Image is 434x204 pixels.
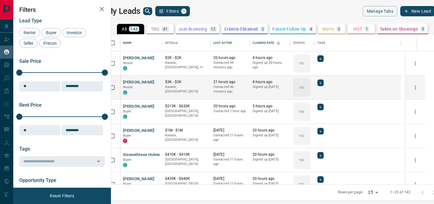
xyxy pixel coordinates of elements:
[123,163,127,167] div: condos.ca
[411,83,420,92] button: more
[363,6,397,16] button: Manage Tabs
[94,157,103,166] button: Open
[299,85,304,90] p: TBD
[123,176,155,182] button: [PERSON_NAME]
[123,104,155,109] button: [PERSON_NAME]
[165,157,207,167] p: [GEOGRAPHIC_DATA], [GEOGRAPHIC_DATA]
[21,30,38,35] span: Renter
[253,176,287,181] p: 20 hours ago
[210,34,250,51] div: Last Active
[19,102,42,108] span: Rent Price
[123,79,155,85] button: [PERSON_NAME]
[314,34,401,51] div: Tags
[262,27,264,31] p: 2
[211,27,216,31] p: 12
[299,134,304,138] p: TBD
[123,139,127,143] div: property.ca
[317,34,325,51] div: Tags
[319,56,322,62] span: +
[411,156,420,165] button: more
[123,128,155,134] button: [PERSON_NAME]
[317,104,324,110] div: +
[319,128,322,134] span: +
[213,157,247,167] p: Contacted 11 hours ago
[213,133,247,142] p: Contacted 11 hours ago
[319,176,322,183] span: +
[130,27,138,31] p: 143
[338,27,340,31] p: 3
[143,7,152,15] button: search button
[123,34,132,51] div: Name
[44,30,59,35] span: Buyer
[19,177,56,183] span: Opportunity Type
[322,27,334,31] p: Warm
[319,80,322,86] span: +
[46,191,78,201] button: Reset Filters
[123,134,132,138] span: Buyer
[380,27,418,31] p: Taken on Showings
[122,27,127,31] p: All
[213,85,247,94] p: Contacted 46 minutes ago
[253,34,275,51] div: Claimed Date
[253,181,287,186] p: Signed up [DATE]
[224,27,258,31] p: Criteria Obtained
[19,6,105,13] h2: Filters
[42,28,61,37] div: Buyer
[19,146,30,152] span: Tags
[319,104,322,110] span: +
[253,60,287,70] p: Signed up 20 hours ago
[213,109,247,114] p: Contacted 1 hour ago
[151,27,159,31] p: TBD
[39,39,61,48] div: Precon
[19,58,41,64] span: Sale Price
[213,181,247,191] p: Contacted 11 hours ago
[299,182,304,186] p: TBD
[123,115,127,119] div: condos.ca
[64,30,84,35] span: Investor
[123,90,127,95] div: condos.ca
[422,27,424,31] p: 5
[317,176,324,183] div: +
[182,9,186,13] span: 1
[274,39,283,47] button: Sort
[123,55,155,61] button: [PERSON_NAME]
[213,55,247,60] p: 20 hours ago
[319,152,322,158] span: +
[162,34,210,51] div: Details
[272,27,306,31] p: Future Follow Up
[165,181,207,191] p: Gloucester, Ottawa East, Ottawa
[366,188,380,197] div: 25
[390,190,410,195] p: 1–25 of 143
[253,152,287,157] p: 20 hours ago
[123,182,132,186] span: Buyer
[299,109,304,114] p: TBD
[250,34,290,51] div: Claimed Date
[123,85,133,89] span: Renter
[106,6,140,16] h1: My Leads
[165,104,207,109] p: $215K - $630K
[290,34,314,51] div: Status
[19,18,42,24] span: Lead Type
[165,34,178,51] div: Details
[213,79,247,85] p: 21 hours ago
[310,27,312,31] p: 4
[165,176,207,181] p: $439K - $640K
[21,41,36,46] span: Seller
[293,34,305,51] div: Status
[165,133,207,142] p: Kanata, [GEOGRAPHIC_DATA]
[411,180,420,189] button: more
[165,85,207,94] p: Kanata, [GEOGRAPHIC_DATA]
[19,39,38,48] div: Seller
[299,61,304,66] p: TBD
[155,6,190,16] button: Filters1
[213,60,247,70] p: Contacted 44 minutes ago
[299,158,304,162] p: TBD
[253,104,287,109] p: 5 hours ago
[213,176,247,181] p: [DATE]
[123,109,132,113] span: Buyer
[253,128,287,133] p: 20 hours ago
[253,109,287,114] p: Signed up [DATE]
[165,60,207,70] p: Ottawa
[317,55,324,62] div: +
[123,158,132,162] span: Buyer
